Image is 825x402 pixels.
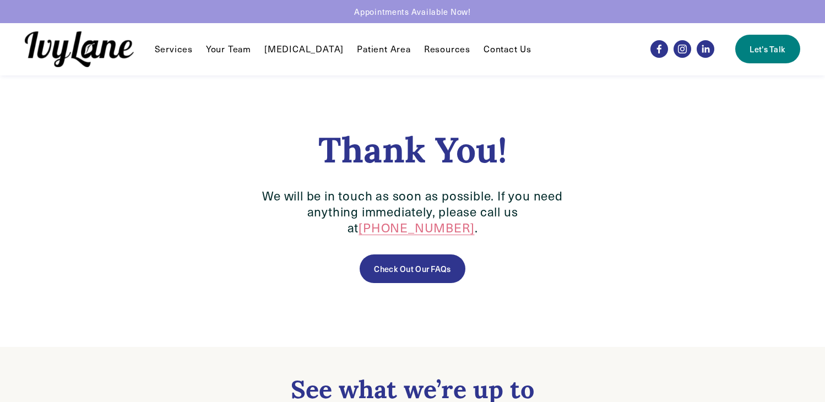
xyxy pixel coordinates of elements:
[25,31,134,67] img: Ivy Lane Counseling &mdash; Therapy that works for you
[247,188,578,236] p: We will be in touch as soon as possible. If you need anything immediately, please call us at .
[650,40,668,58] a: Facebook
[206,42,251,56] a: Your Team
[360,254,466,283] a: Check out our FAQs
[247,130,578,170] h1: Thank You!
[359,219,474,236] a: [PHONE_NUMBER]
[484,42,531,56] a: Contact Us
[697,40,714,58] a: LinkedIn
[674,40,691,58] a: Instagram
[155,42,193,56] a: folder dropdown
[357,42,411,56] a: Patient Area
[264,42,344,56] a: [MEDICAL_DATA]
[424,44,470,55] span: Resources
[155,44,193,55] span: Services
[424,42,470,56] a: folder dropdown
[735,35,800,63] a: Let's Talk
